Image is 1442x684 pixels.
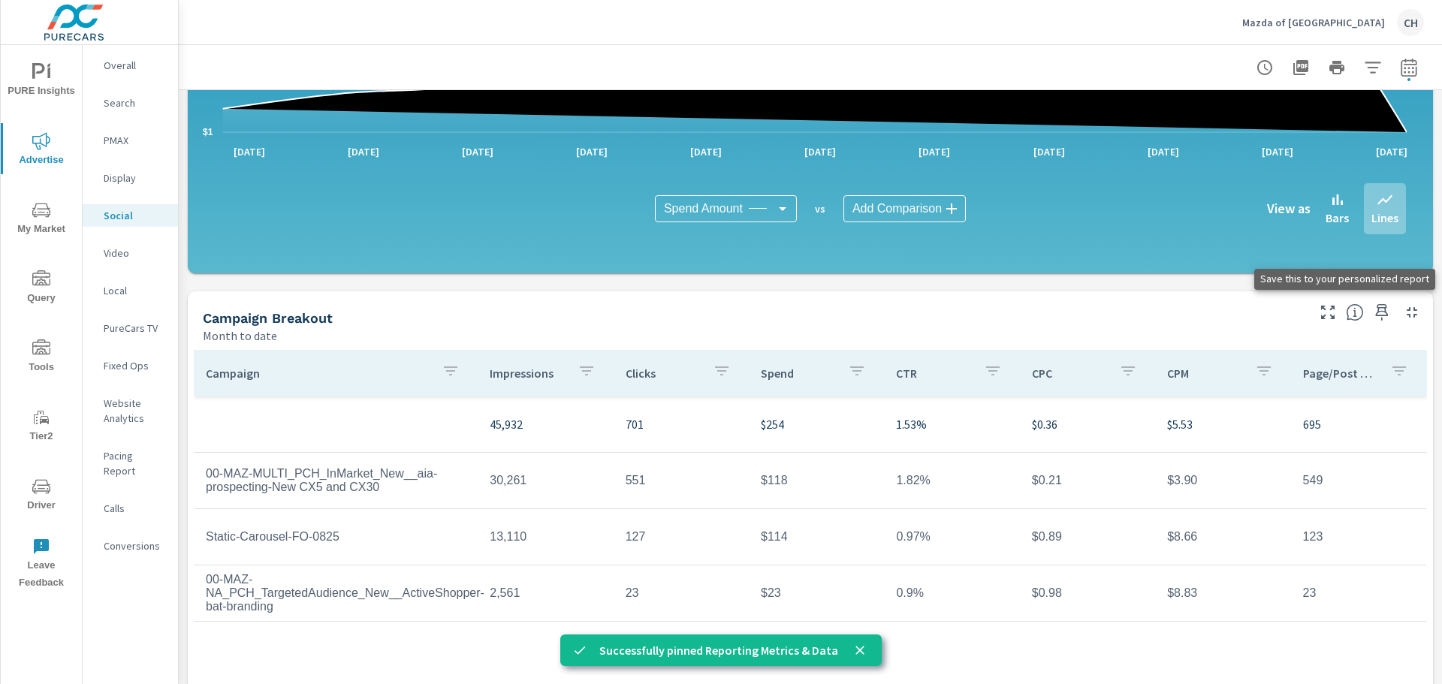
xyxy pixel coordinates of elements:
[1020,518,1155,556] td: $0.89
[1,45,82,598] div: nav menu
[1358,53,1388,83] button: Apply Filters
[1371,209,1398,227] p: Lines
[896,366,971,381] p: CTR
[1322,53,1352,83] button: Print Report
[626,366,701,381] p: Clicks
[1251,144,1304,159] p: [DATE]
[104,283,166,298] p: Local
[104,396,166,426] p: Website Analytics
[5,270,77,307] span: Query
[1291,574,1426,612] td: 23
[104,448,166,478] p: Pacing Report
[626,415,737,433] p: 701
[5,132,77,169] span: Advertise
[83,92,178,114] div: Search
[104,358,166,373] p: Fixed Ops
[1242,16,1385,29] p: Mazda of [GEOGRAPHIC_DATA]
[104,95,166,110] p: Search
[104,246,166,261] p: Video
[83,54,178,77] div: Overall
[83,354,178,377] div: Fixed Ops
[104,133,166,148] p: PMAX
[614,574,749,612] td: 23
[194,518,478,556] td: Static-Carousel-FO-0825
[794,144,846,159] p: [DATE]
[761,415,872,433] p: $254
[490,415,601,433] p: 45,932
[852,201,942,216] span: Add Comparison
[1020,462,1155,499] td: $0.21
[1365,144,1418,159] p: [DATE]
[83,129,178,152] div: PMAX
[206,366,430,381] p: Campaign
[1316,300,1340,324] button: Make Fullscreen
[104,501,166,516] p: Calls
[5,339,77,376] span: Tools
[83,392,178,429] div: Website Analytics
[1155,574,1290,612] td: $8.83
[104,170,166,185] p: Display
[884,574,1019,612] td: 0.9%
[1032,415,1143,433] p: $0.36
[104,58,166,73] p: Overall
[478,574,613,612] td: 2,561
[5,478,77,514] span: Driver
[614,462,749,499] td: 551
[1400,300,1424,324] button: Minimize Widget
[1167,366,1242,381] p: CPM
[337,144,390,159] p: [DATE]
[5,538,77,592] span: Leave Feedback
[104,538,166,553] p: Conversions
[1303,366,1378,381] p: Page/Post Action
[749,518,884,556] td: $114
[83,317,178,339] div: PureCars TV
[203,327,277,345] p: Month to date
[1155,518,1290,556] td: $8.66
[655,195,797,222] div: Spend Amount
[83,444,178,482] div: Pacing Report
[850,640,870,660] button: close
[83,279,178,302] div: Local
[451,144,504,159] p: [DATE]
[1155,462,1290,499] td: $3.90
[1346,303,1364,321] span: This is a summary of Social performance results by campaign. Each column can be sorted.
[749,574,884,612] td: $23
[203,310,333,326] h5: Campaign Breakout
[1137,144,1190,159] p: [DATE]
[83,167,178,189] div: Display
[614,518,749,556] td: 127
[1291,462,1426,499] td: 549
[797,202,843,215] p: vs
[1167,415,1278,433] p: $5.53
[1303,415,1414,433] p: 695
[104,321,166,336] p: PureCars TV
[194,455,478,506] td: 00-MAZ-MULTI_PCH_InMarket_New__aia-prospecting-New CX5 and CX30
[843,195,966,222] div: Add Comparison
[761,366,836,381] p: Spend
[1326,209,1349,227] p: Bars
[104,208,166,223] p: Social
[478,518,613,556] td: 13,110
[664,201,743,216] span: Spend Amount
[5,201,77,238] span: My Market
[884,518,1019,556] td: 0.97%
[680,144,732,159] p: [DATE]
[896,415,1007,433] p: 1.53%
[83,497,178,520] div: Calls
[5,63,77,100] span: PURE Insights
[1291,518,1426,556] td: 123
[566,144,618,159] p: [DATE]
[749,462,884,499] td: $118
[83,535,178,557] div: Conversions
[478,462,613,499] td: 30,261
[1286,53,1316,83] button: "Export Report to PDF"
[1023,144,1075,159] p: [DATE]
[83,242,178,264] div: Video
[1032,366,1107,381] p: CPC
[599,641,838,659] p: Successfully pinned Reporting Metrics & Data
[5,408,77,445] span: Tier2
[1394,53,1424,83] button: Select Date Range
[194,561,478,625] td: 00-MAZ-NA_PCH_TargetedAudience_New__ActiveShopper-bat-branding
[908,144,961,159] p: [DATE]
[490,366,565,381] p: Impressions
